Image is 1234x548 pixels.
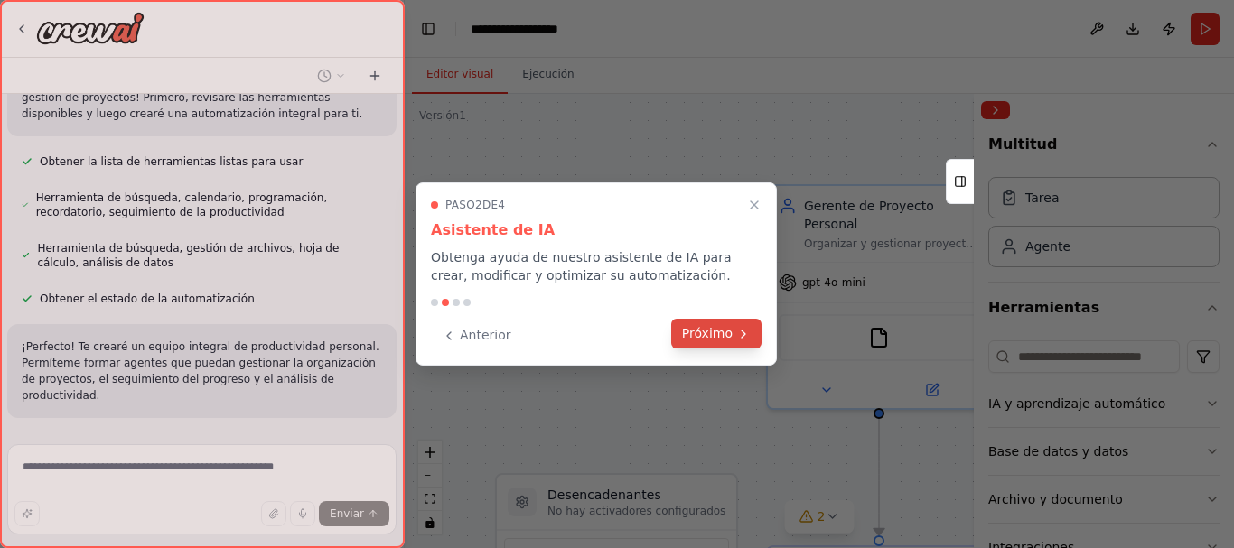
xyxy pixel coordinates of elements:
font: Anterior [460,328,511,342]
font: Paso [445,199,475,211]
font: Asistente de IA [431,221,555,238]
button: Próximo [671,319,762,348]
font: de [482,199,498,211]
font: 4 [498,199,505,211]
button: Ocultar la barra lateral izquierda [416,16,441,42]
font: Obtenga ayuda de nuestro asistente de IA para crear, modificar y optimizar su automatización. [431,250,732,283]
font: Próximo [682,326,733,340]
button: Cerrar el tutorial [743,194,765,216]
button: Anterior [431,320,522,350]
font: 2 [475,199,482,211]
